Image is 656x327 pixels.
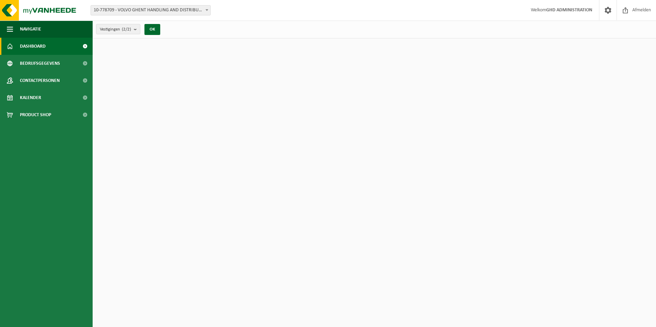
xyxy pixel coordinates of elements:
strong: GHD ADMINISTRATION [546,8,592,13]
span: Kalender [20,89,41,106]
span: Dashboard [20,38,46,55]
button: Vestigingen(2/2) [96,24,140,34]
span: Bedrijfsgegevens [20,55,60,72]
span: 10-778709 - VOLVO GHENT HANDLING AND DISTRIBUTION - DESTELDONK [91,5,210,15]
span: Contactpersonen [20,72,60,89]
button: OK [144,24,160,35]
span: Product Shop [20,106,51,123]
span: Vestigingen [100,24,131,35]
count: (2/2) [122,27,131,32]
span: 10-778709 - VOLVO GHENT HANDLING AND DISTRIBUTION - DESTELDONK [91,5,211,15]
span: Navigatie [20,21,41,38]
